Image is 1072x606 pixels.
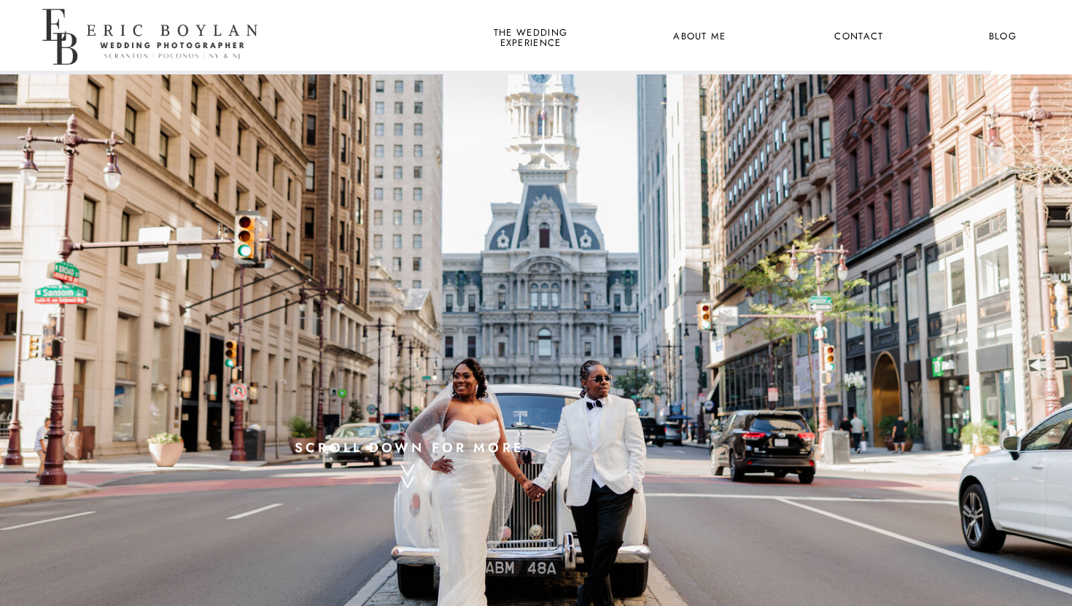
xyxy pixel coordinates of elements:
a: the wedding experience [491,28,570,47]
a: Blog [976,28,1030,47]
a: Contact [832,28,886,47]
a: About Me [664,28,735,47]
a: scroll down for more [283,436,536,456]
